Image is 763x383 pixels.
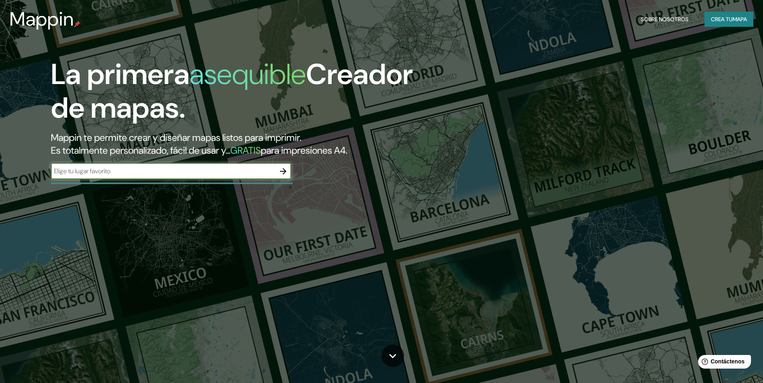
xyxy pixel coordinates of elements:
font: mapa [733,16,747,23]
img: pin de mapeo [74,21,81,27]
font: Sobre nosotros [641,16,689,23]
iframe: Lanzador de widgets de ayuda [692,352,754,374]
font: Crea tu [711,16,733,23]
font: Mappin te permite crear y diseñar mapas listos para imprimir. [51,131,301,144]
font: Es totalmente personalizado, fácil de usar y... [51,144,230,156]
font: La primera [51,56,189,93]
button: Sobre nosotros [638,12,692,27]
font: Mappin [10,6,74,32]
font: asequible [189,56,306,93]
font: para impresiones A4. [261,144,347,156]
button: Crea tumapa [705,12,753,27]
font: GRATIS [230,144,261,156]
input: Elige tu lugar favorito [51,166,275,176]
font: Creador de mapas. [51,56,413,126]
